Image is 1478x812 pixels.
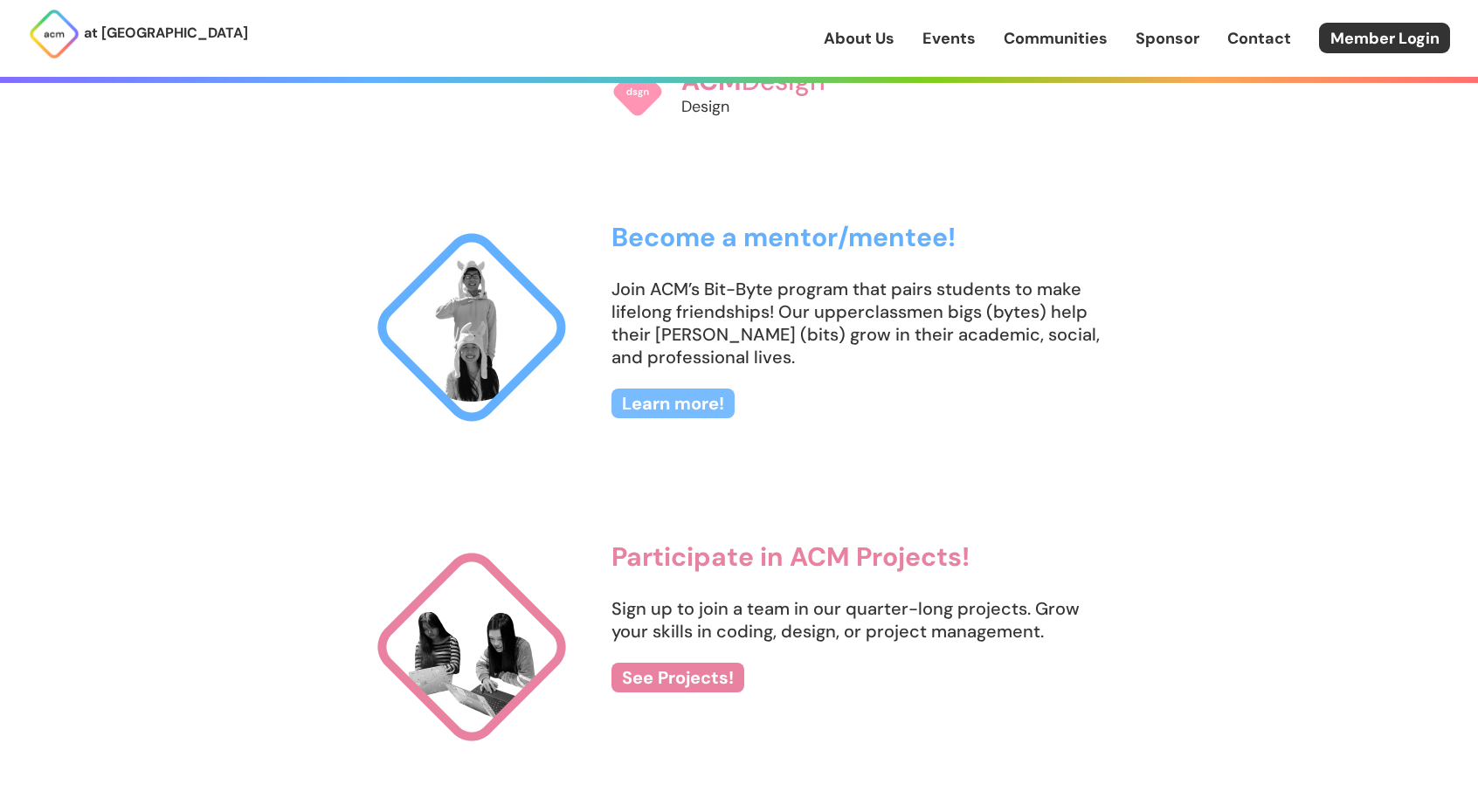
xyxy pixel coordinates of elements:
a: Contact [1227,27,1291,50]
h3: Participate in ACM Projects! [611,542,1111,571]
p: Sign up to join a team in our quarter-long projects. Grow your skills in coding, design, or proje... [611,597,1111,643]
a: About Us [824,27,894,50]
h3: Become a mentor/mentee! [611,223,1111,251]
a: Member Login [1319,23,1450,53]
p: Design [681,95,865,118]
p: at [GEOGRAPHIC_DATA] [84,22,248,45]
a: See Projects! [611,663,744,692]
a: ACMDesignDesign [611,48,865,135]
img: ACM Design [611,65,664,118]
h3: Design [681,66,865,95]
a: Events [922,27,976,50]
p: Join ACM’s Bit-Byte program that pairs students to make lifelong friendships! Our upperclassmen b... [611,278,1111,368]
a: Sponsor [1136,27,1199,50]
a: Communities [1004,27,1108,50]
a: Learn more! [611,389,735,418]
a: at [GEOGRAPHIC_DATA] [28,8,248,60]
img: ACM Logo [28,8,80,60]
